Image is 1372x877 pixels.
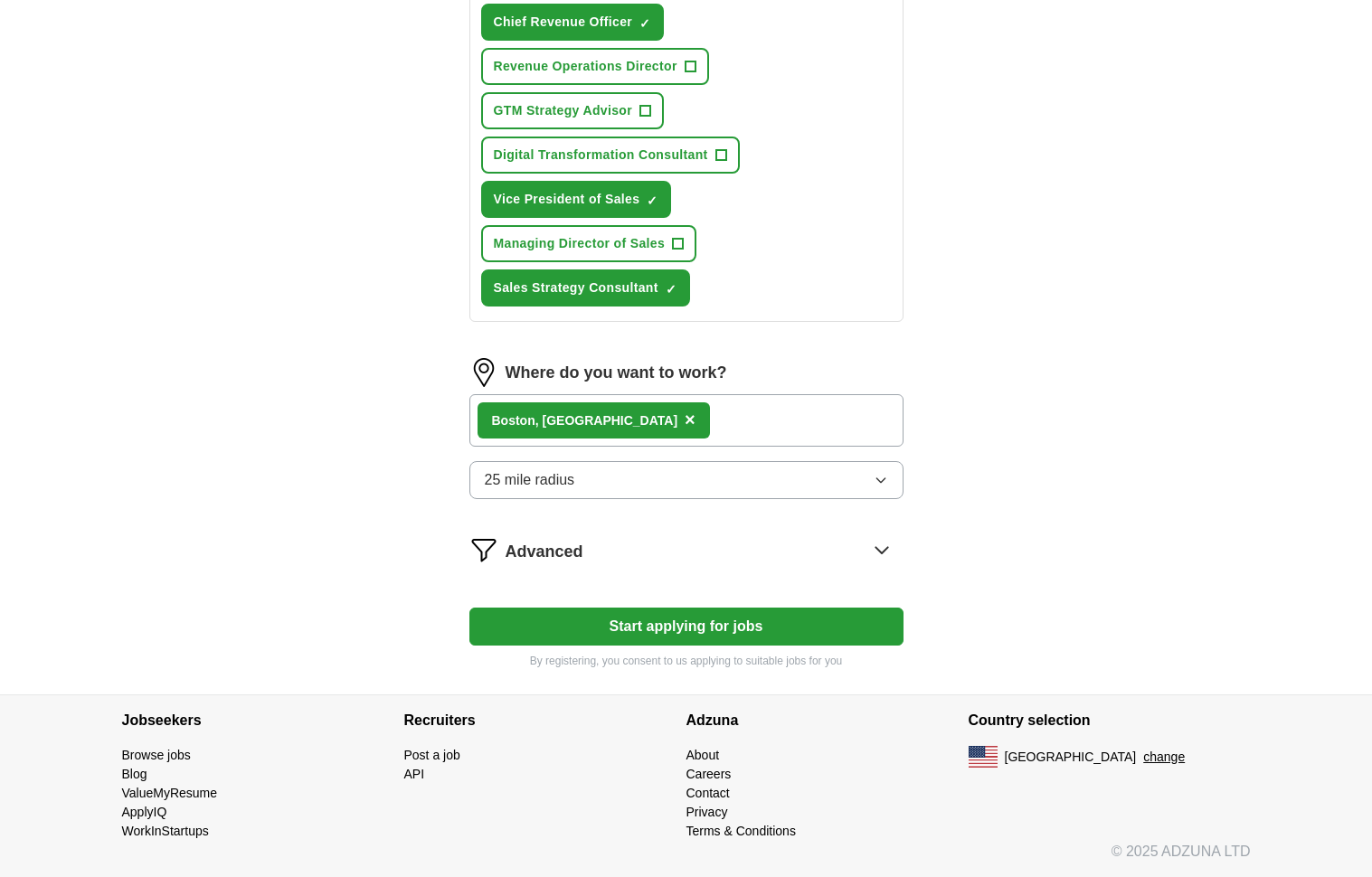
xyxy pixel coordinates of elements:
button: Revenue Operations Director [481,48,709,85]
a: ValueMyResume [122,786,218,800]
label: Where do you want to work? [506,361,727,385]
button: Start applying for jobs [469,608,904,646]
span: Vice President of Sales [494,190,640,209]
div: © 2025 ADZUNA LTD [108,841,1265,877]
a: ApplyIQ [122,805,167,819]
span: ✓ [647,193,658,208]
a: Post a job [404,748,460,762]
a: Privacy [686,805,728,819]
button: 25 mile radius [469,461,904,499]
button: GTM Strategy Advisor [481,92,665,129]
span: GTM Strategy Advisor [494,101,633,120]
button: Vice President of Sales✓ [481,181,672,218]
a: Contact [686,786,730,800]
span: Chief Revenue Officer [494,13,633,32]
p: By registering, you consent to us applying to suitable jobs for you [469,653,904,669]
a: Browse jobs [122,748,191,762]
span: Revenue Operations Director [494,57,677,76]
a: API [404,767,425,781]
span: Sales Strategy Consultant [494,278,658,297]
img: location.png [469,358,498,387]
span: [GEOGRAPHIC_DATA] [1005,748,1137,767]
button: × [685,407,695,434]
a: About [686,748,720,762]
a: Careers [686,767,732,781]
button: Chief Revenue Officer✓ [481,4,665,41]
span: ✓ [639,16,650,31]
strong: Bos [492,413,516,428]
img: US flag [969,746,998,768]
a: Terms & Conditions [686,824,796,838]
button: Digital Transformation Consultant [481,137,740,174]
span: Advanced [506,540,583,564]
button: Managing Director of Sales [481,225,697,262]
button: Sales Strategy Consultant✓ [481,269,690,306]
button: change [1143,748,1185,767]
span: × [685,410,695,429]
span: Managing Director of Sales [494,234,666,253]
a: Blog [122,767,147,781]
img: filter [469,535,498,564]
a: WorkInStartups [122,824,209,838]
span: Digital Transformation Consultant [494,146,708,165]
h4: Country selection [969,695,1251,746]
div: ton, [GEOGRAPHIC_DATA] [492,411,678,430]
span: ✓ [666,282,677,297]
span: 25 mile radius [485,469,575,491]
